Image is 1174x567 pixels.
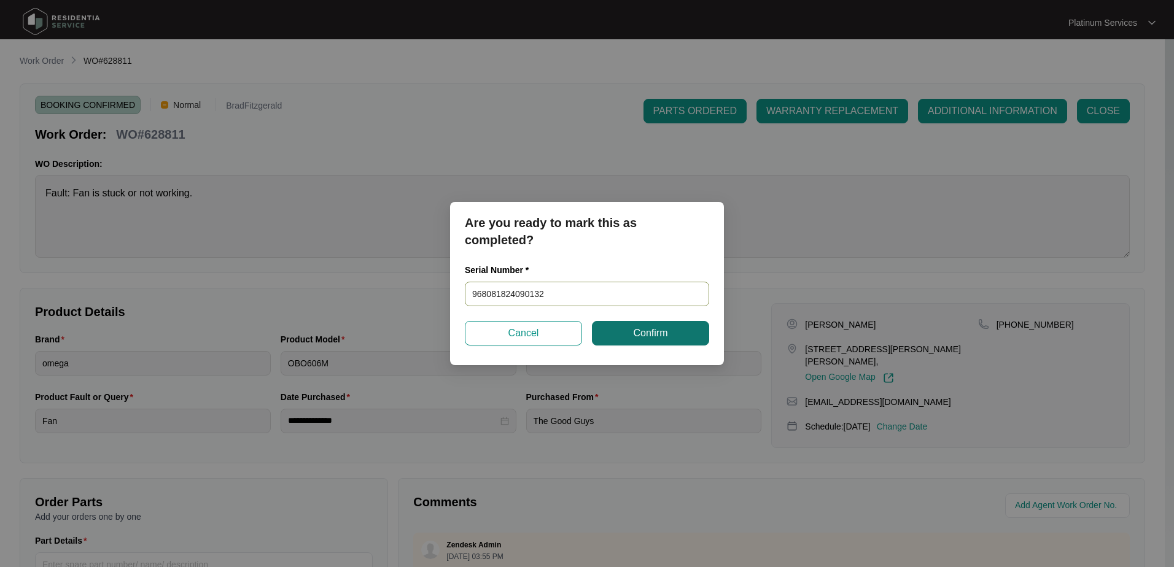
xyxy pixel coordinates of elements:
label: Serial Number * [465,264,538,276]
span: Confirm [633,326,667,341]
p: Are you ready to mark this as [465,214,709,231]
button: Confirm [592,321,709,345]
button: Cancel [465,321,582,345]
span: Cancel [508,326,539,341]
p: completed? [465,231,709,249]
